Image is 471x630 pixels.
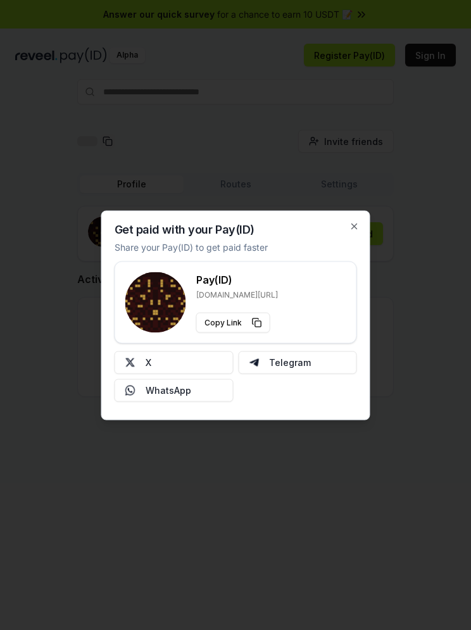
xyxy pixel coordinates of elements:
[196,272,278,287] h3: Pay(ID)
[196,289,278,299] p: [DOMAIN_NAME][URL]
[125,357,135,367] img: X
[125,385,135,395] img: Whatsapp
[115,379,234,401] button: WhatsApp
[115,351,234,374] button: X
[196,312,270,332] button: Copy Link
[115,224,254,235] h2: Get paid with your Pay(ID)
[249,357,259,367] img: Telegram
[238,351,357,374] button: Telegram
[115,240,268,253] p: Share your Pay(ID) to get paid faster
